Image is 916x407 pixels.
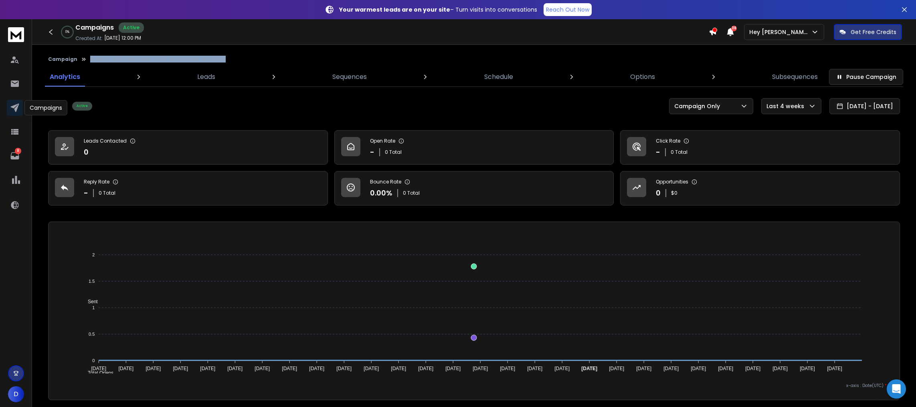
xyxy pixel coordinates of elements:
img: logo [8,27,24,42]
p: 0 [84,147,89,158]
tspan: [DATE] [773,366,788,371]
tspan: [DATE] [609,366,625,371]
a: Subsequences [767,67,823,87]
tspan: [DATE] [119,366,134,371]
a: Open Rate-0 Total [334,130,614,165]
p: Opportunities [656,179,688,185]
p: Analytics [50,72,80,82]
p: x-axis : Date(UTC) [61,383,887,389]
button: [DATE] - [DATE] [829,98,900,114]
tspan: 1.5 [89,279,95,284]
button: D [8,386,24,402]
p: 8 [15,148,21,154]
div: Open Intercom Messenger [887,379,906,399]
span: 38 [731,26,737,31]
p: 0.00 % [370,187,392,199]
a: Analytics [45,67,85,87]
p: - [84,187,88,199]
tspan: [DATE] [337,366,352,371]
tspan: [DATE] [146,366,161,371]
p: – Turn visits into conversations [339,6,537,14]
a: Bounce Rate0.00%0 Total [334,171,614,206]
tspan: [DATE] [255,366,270,371]
p: Bounce Rate [370,179,401,185]
p: Get Free Credits [851,28,896,36]
tspan: [DATE] [528,366,543,371]
tspan: [DATE] [228,366,243,371]
p: Reply Rate [84,179,109,185]
tspan: [DATE] [173,366,188,371]
p: Created At: [75,35,103,42]
tspan: [DATE] [309,366,325,371]
a: Leads Contacted0 [48,130,328,165]
tspan: [DATE] [91,366,107,371]
tspan: [DATE] [664,366,679,371]
button: Pause Campaign [829,69,903,85]
p: 0 Total [385,149,402,155]
p: Loyalty_A/B - WM-Leafly_EAST-#1-Verified_4.25(319) [90,56,226,62]
tspan: [DATE] [827,366,843,371]
a: Reach Out Now [544,3,592,16]
tspan: 1 [93,305,95,310]
button: Get Free Credits [834,24,902,40]
a: Schedule [479,67,518,87]
a: Opportunities0$0 [620,171,900,206]
p: Options [630,72,655,82]
div: Active [72,102,92,111]
tspan: [DATE] [200,366,216,371]
tspan: [DATE] [691,366,706,371]
p: Open Rate [370,138,395,144]
p: Reach Out Now [546,6,589,14]
p: 0 Total [671,149,688,155]
tspan: 2 [93,252,95,257]
tspan: [DATE] [637,366,652,371]
button: Campaign [48,56,77,62]
p: - [656,147,660,158]
a: Options [625,67,660,87]
p: Sequences [332,72,367,82]
a: Sequences [328,67,372,87]
strong: Your warmest leads are on your site [339,6,450,14]
tspan: 0.5 [89,332,95,336]
p: $ 0 [671,190,677,196]
span: Total Opens [82,370,113,376]
div: Active [119,22,144,33]
tspan: [DATE] [800,366,815,371]
h1: Campaigns [75,23,114,32]
p: 0 Total [99,190,115,196]
p: 0 Total [403,190,420,196]
span: Sent [82,299,98,304]
tspan: [DATE] [391,366,406,371]
tspan: [DATE] [555,366,570,371]
p: Subsequences [772,72,818,82]
tspan: [DATE] [718,366,734,371]
a: Reply Rate-0 Total [48,171,328,206]
tspan: [DATE] [446,366,461,371]
div: Campaigns [24,100,67,115]
p: 0 % [65,30,69,34]
a: Click Rate-0 Total [620,130,900,165]
p: Click Rate [656,138,680,144]
p: Schedule [484,72,513,82]
tspan: [DATE] [419,366,434,371]
tspan: [DATE] [473,366,488,371]
p: Last 4 weeks [766,102,807,110]
tspan: [DATE] [364,366,379,371]
tspan: 0 [93,358,95,363]
tspan: [DATE] [746,366,761,371]
p: - [370,147,374,158]
a: Leads [192,67,220,87]
p: Leads Contacted [84,138,127,144]
p: Hey [PERSON_NAME] [749,28,811,36]
tspan: [DATE] [500,366,516,371]
p: Leads [197,72,215,82]
p: Campaign Only [674,102,723,110]
a: 8 [7,148,23,164]
p: 0 [656,187,661,199]
tspan: [DATE] [282,366,297,371]
tspan: [DATE] [582,366,598,371]
p: [DATE] 12:00 PM [104,35,141,41]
